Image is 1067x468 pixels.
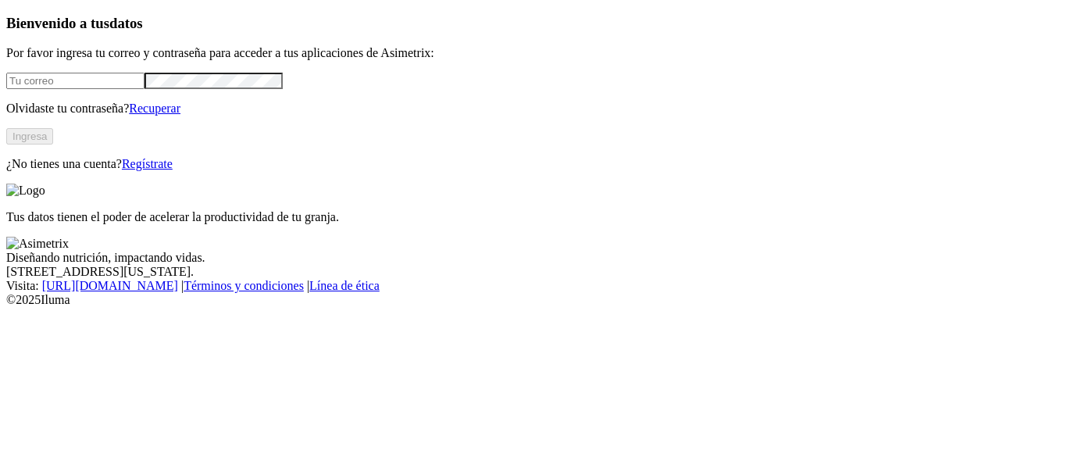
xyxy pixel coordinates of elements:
[6,157,1061,171] p: ¿No tienes una cuenta?
[6,210,1061,224] p: Tus datos tienen el poder de acelerar la productividad de tu granja.
[6,102,1061,116] p: Olvidaste tu contraseña?
[122,157,173,170] a: Regístrate
[6,15,1061,32] h3: Bienvenido a tus
[6,128,53,145] button: Ingresa
[6,237,69,251] img: Asimetrix
[6,279,1061,293] div: Visita : | |
[6,265,1061,279] div: [STREET_ADDRESS][US_STATE].
[6,293,1061,307] div: © 2025 Iluma
[6,46,1061,60] p: Por favor ingresa tu correo y contraseña para acceder a tus aplicaciones de Asimetrix:
[42,279,178,292] a: [URL][DOMAIN_NAME]
[309,279,380,292] a: Línea de ética
[129,102,180,115] a: Recuperar
[109,15,143,31] span: datos
[6,73,145,89] input: Tu correo
[6,251,1061,265] div: Diseñando nutrición, impactando vidas.
[6,184,45,198] img: Logo
[184,279,304,292] a: Términos y condiciones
